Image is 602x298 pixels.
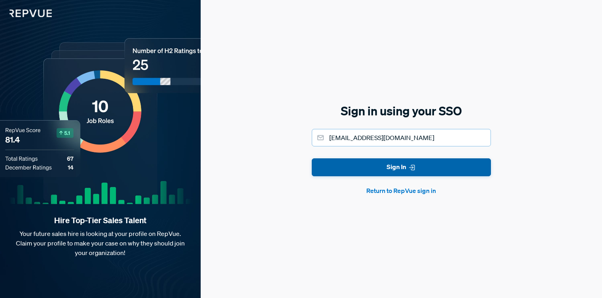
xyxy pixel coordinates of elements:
[312,158,491,176] button: Sign In
[13,215,188,226] strong: Hire Top-Tier Sales Talent
[312,186,491,195] button: Return to RepVue sign in
[312,103,491,119] h5: Sign in using your SSO
[13,229,188,257] p: Your future sales hire is looking at your profile on RepVue. Claim your profile to make your case...
[312,129,491,146] input: Email address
